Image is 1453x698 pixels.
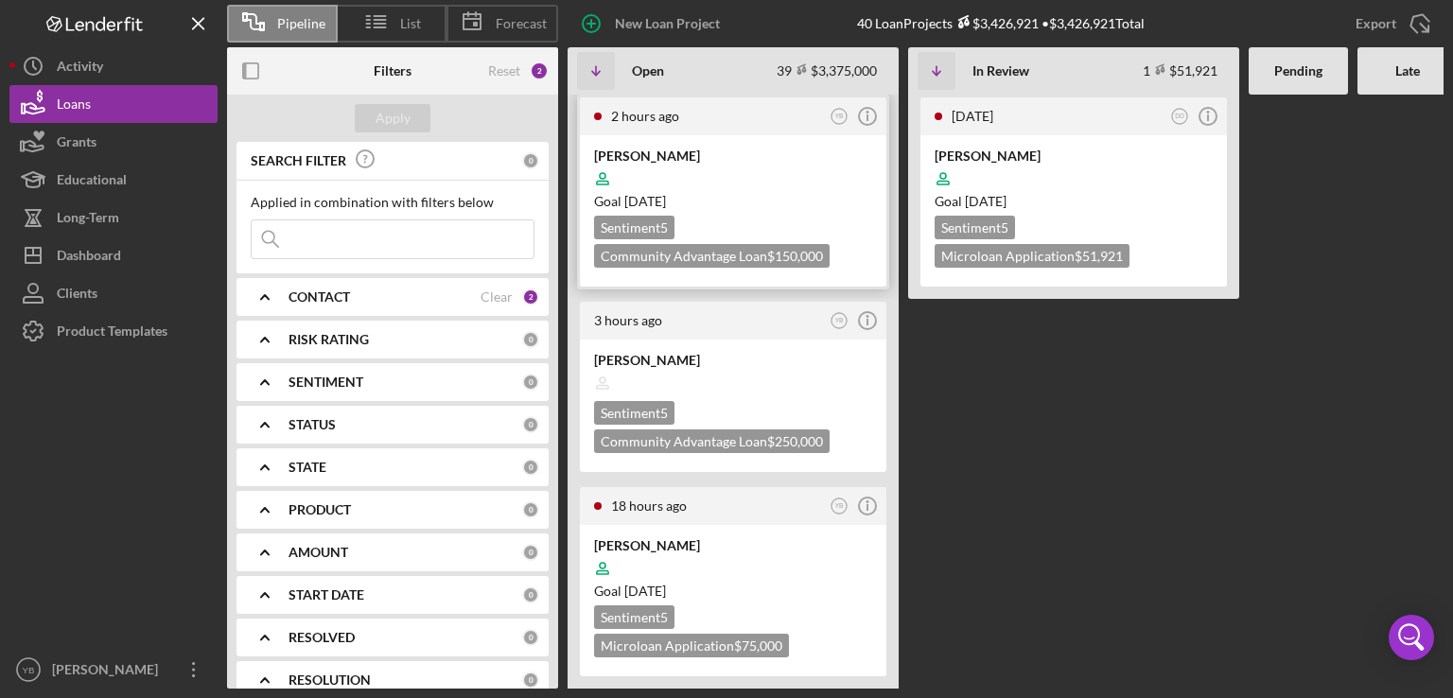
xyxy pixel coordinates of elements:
[953,15,1039,31] div: $3,426,921
[522,672,539,689] div: 0
[594,244,830,268] div: Community Advantage Loan $150,000
[568,5,739,43] button: New Loan Project
[577,95,889,289] a: 2 hours agoYB[PERSON_NAME]Goal [DATE]Sentiment5Community Advantage Loan$150,000
[522,416,539,433] div: 0
[611,497,687,514] time: 2025-08-19 22:47
[251,153,346,168] b: SEARCH FILTER
[522,544,539,561] div: 0
[594,634,789,657] div: Microloan Application $75,000
[918,95,1230,289] a: [DATE]DO[PERSON_NAME]Goal [DATE]Sentiment5Microloan Application$51,921
[9,274,218,312] button: Clients
[611,108,679,124] time: 2025-08-20 14:51
[277,16,325,31] span: Pipeline
[355,104,430,132] button: Apply
[496,16,547,31] span: Forecast
[289,332,369,347] b: RISK RATING
[57,199,119,241] div: Long-Term
[522,459,539,476] div: 0
[251,195,534,210] div: Applied in combination with filters below
[9,123,218,161] a: Grants
[1143,62,1217,79] div: 1 $51,921
[522,586,539,603] div: 0
[1395,63,1420,79] b: Late
[289,417,336,432] b: STATUS
[522,501,539,518] div: 0
[289,672,371,688] b: RESOLUTION
[374,63,411,79] b: Filters
[400,16,421,31] span: List
[289,630,355,645] b: RESOLVED
[9,199,218,236] button: Long-Term
[289,289,350,305] b: CONTACT
[522,331,539,348] div: 0
[594,605,674,629] div: Sentiment 5
[594,429,830,453] div: Community Advantage Loan $250,000
[289,502,351,517] b: PRODUCT
[57,85,91,128] div: Loans
[594,193,666,209] span: Goal
[594,583,666,599] span: Goal
[488,63,520,79] div: Reset
[935,244,1129,268] div: Microloan Application $51,921
[624,193,666,209] time: 10/03/2025
[777,62,877,79] div: 39 $3,375,000
[1356,5,1396,43] div: Export
[1274,63,1322,79] b: Pending
[827,104,852,130] button: YB
[57,274,97,317] div: Clients
[594,216,674,239] div: Sentiment 5
[9,236,218,274] button: Dashboard
[530,61,549,80] div: 2
[935,147,1213,166] div: [PERSON_NAME]
[376,104,411,132] div: Apply
[57,161,127,203] div: Educational
[289,545,348,560] b: AMOUNT
[835,317,844,323] text: YB
[835,113,844,119] text: YB
[522,288,539,305] div: 2
[577,484,889,679] a: 18 hours agoYB[PERSON_NAME]Goal [DATE]Sentiment5Microloan Application$75,000
[9,651,218,689] button: YB[PERSON_NAME]
[594,536,872,555] div: [PERSON_NAME]
[47,651,170,693] div: [PERSON_NAME]
[615,5,720,43] div: New Loan Project
[1167,104,1193,130] button: DO
[9,161,218,199] button: Educational
[594,351,872,370] div: [PERSON_NAME]
[972,63,1029,79] b: In Review
[23,665,35,675] text: YB
[1389,615,1434,660] div: Open Intercom Messenger
[632,63,664,79] b: Open
[57,47,103,90] div: Activity
[935,193,1007,209] span: Goal
[965,193,1007,209] time: 09/28/2025
[952,108,993,124] time: 2025-08-18 19:59
[522,374,539,391] div: 0
[522,152,539,169] div: 0
[9,47,218,85] button: Activity
[481,289,513,305] div: Clear
[289,375,363,390] b: SENTIMENT
[594,312,662,328] time: 2025-08-20 13:56
[57,123,96,166] div: Grants
[57,236,121,279] div: Dashboard
[57,312,167,355] div: Product Templates
[1337,5,1444,43] button: Export
[9,85,218,123] button: Loans
[857,15,1145,31] div: 40 Loan Projects • $3,426,921 Total
[522,629,539,646] div: 0
[827,308,852,334] button: YB
[1175,113,1184,119] text: DO
[594,147,872,166] div: [PERSON_NAME]
[935,216,1015,239] div: Sentiment 5
[827,494,852,519] button: YB
[594,401,674,425] div: Sentiment 5
[9,312,218,350] button: Product Templates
